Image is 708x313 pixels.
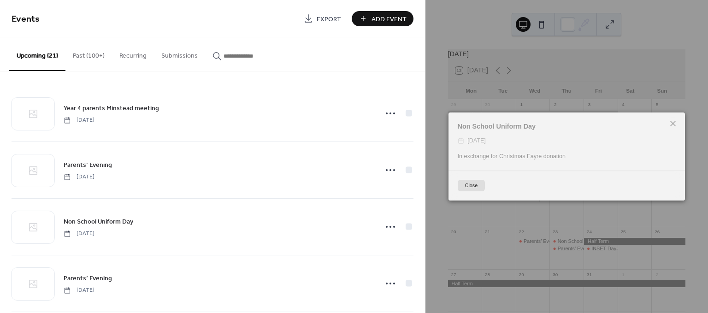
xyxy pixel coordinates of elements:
[64,116,94,124] span: [DATE]
[297,11,348,26] a: Export
[64,273,112,283] a: Parents’ Evening
[64,173,94,181] span: [DATE]
[448,152,685,161] div: In exchange for Christmas Fayre donation
[64,230,94,238] span: [DATE]
[372,14,407,24] span: Add Event
[64,274,112,283] span: Parents’ Evening
[352,11,413,26] button: Add Event
[112,37,154,70] button: Recurring
[64,217,133,227] span: Non School Uniform Day
[154,37,205,70] button: Submissions
[9,37,65,71] button: Upcoming (21)
[458,180,485,191] button: Close
[458,136,464,146] div: ​
[64,160,112,170] span: Parents’ Evening
[65,37,112,70] button: Past (100+)
[64,159,112,170] a: Parents’ Evening
[64,216,133,227] a: Non School Uniform Day
[448,122,685,132] div: Non School Uniform Day
[12,10,40,28] span: Events
[64,103,159,113] a: Year 4 parents Minstead meeting
[64,104,159,113] span: Year 4 parents Minstead meeting
[64,286,94,295] span: [DATE]
[317,14,341,24] span: Export
[467,136,486,146] span: [DATE]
